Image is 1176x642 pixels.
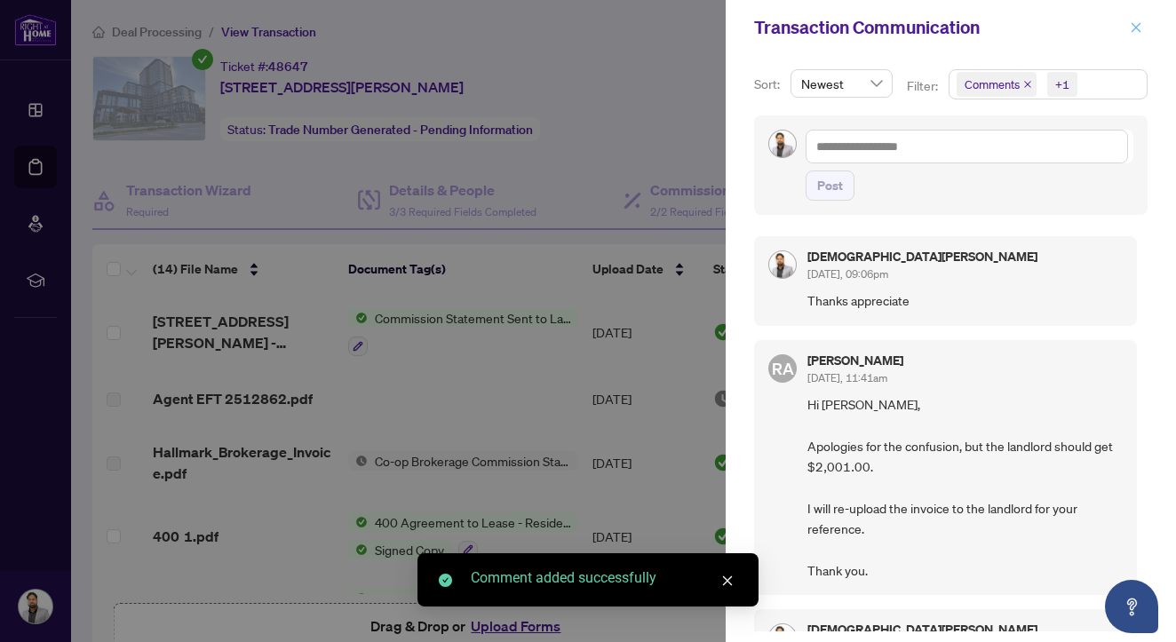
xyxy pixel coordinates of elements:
button: Post [806,170,854,201]
img: Profile Icon [769,131,796,157]
a: Close [718,571,737,590]
span: Hi [PERSON_NAME], Apologies for the confusion, but the landlord should get $2,001.00. I will re-u... [807,394,1123,581]
span: close [1130,21,1142,34]
h5: [DEMOGRAPHIC_DATA][PERSON_NAME] [807,250,1037,263]
span: RA [772,356,794,381]
span: Newest [801,70,882,97]
span: [DATE], 09:06pm [807,267,888,281]
span: Thanks appreciate [807,290,1123,311]
div: Transaction Communication [754,14,1124,41]
button: Open asap [1105,580,1158,633]
span: close [721,575,734,587]
div: +1 [1055,75,1069,93]
h5: [DEMOGRAPHIC_DATA][PERSON_NAME] [807,623,1037,636]
span: check-circle [439,574,452,587]
div: Comment added successfully [471,567,737,589]
p: Sort: [754,75,783,94]
span: [DATE], 11:41am [807,371,887,384]
span: close [1023,80,1032,89]
p: Filter: [907,76,941,96]
span: Comments [965,75,1020,93]
h5: [PERSON_NAME] [807,354,903,367]
span: Comments [957,72,1037,97]
img: Profile Icon [769,251,796,278]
